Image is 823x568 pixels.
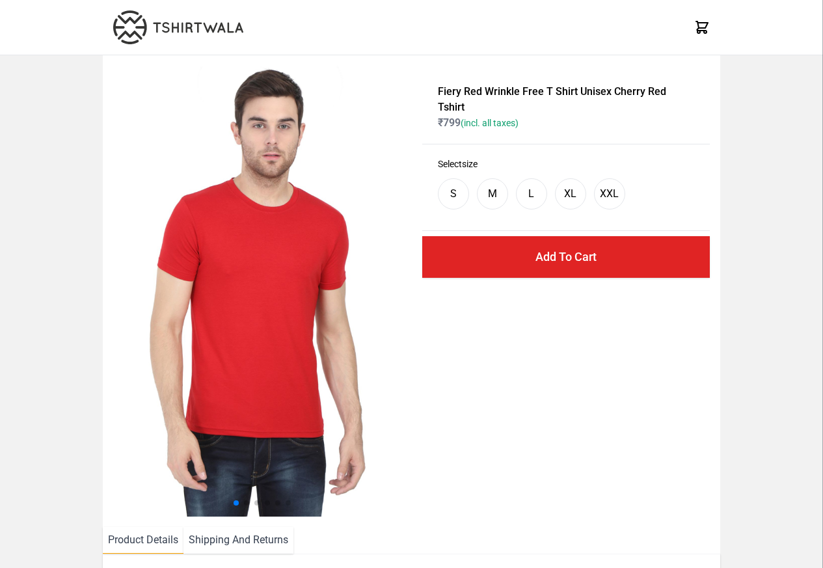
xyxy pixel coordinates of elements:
[461,118,519,128] span: (incl. all taxes)
[103,527,183,554] li: Product Details
[438,157,694,170] h3: Select size
[113,66,414,517] img: 4M6A2225.jpg
[528,186,534,202] div: L
[450,186,457,202] div: S
[600,186,619,202] div: XXL
[113,10,243,44] img: TW-LOGO-400-104.png
[564,186,576,202] div: XL
[438,116,519,129] span: ₹ 799
[438,84,694,115] h1: Fiery Red Wrinkle Free T Shirt Unisex Cherry Red Tshirt
[422,236,710,278] button: Add To Cart
[488,186,497,202] div: M
[183,527,293,554] li: Shipping And Returns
